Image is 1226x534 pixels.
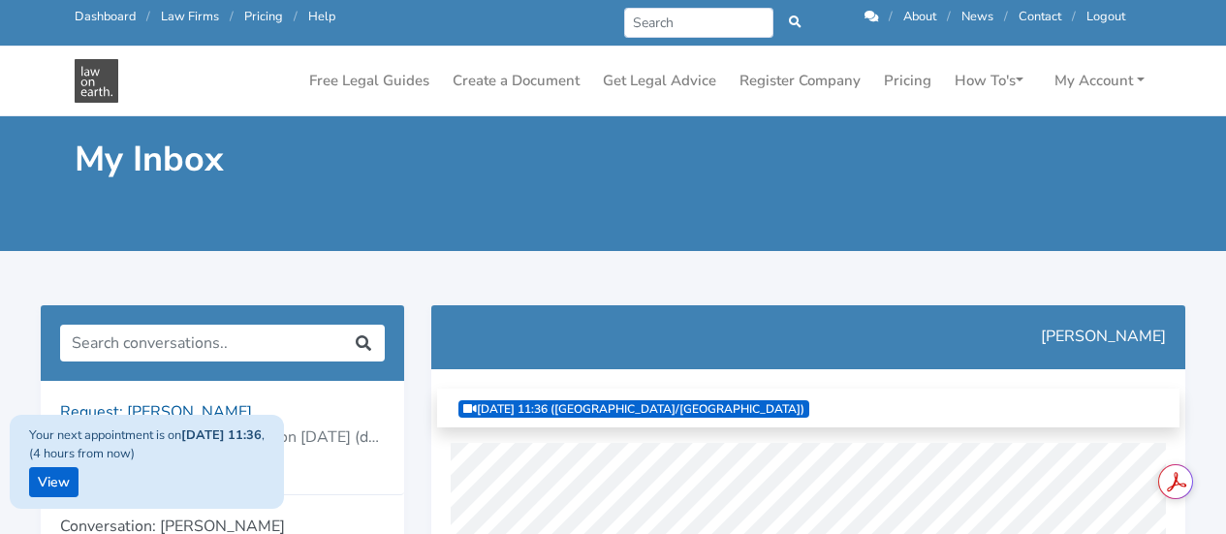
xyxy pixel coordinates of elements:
[181,426,262,444] strong: [DATE] 11:36
[75,59,118,103] img: Law On Earth
[161,8,219,25] a: Law Firms
[876,62,939,100] a: Pricing
[1072,8,1076,25] span: /
[903,8,936,25] a: About
[244,8,283,25] a: Pricing
[451,325,1166,350] p: [PERSON_NAME]
[146,8,150,25] span: /
[10,415,284,509] div: Your next appointment is on , (4 hours from now)
[301,62,437,100] a: Free Legal Guides
[624,8,774,38] input: Search
[60,400,385,425] p: Request: [PERSON_NAME]
[308,8,335,25] a: Help
[75,138,600,181] h1: My Inbox
[294,8,298,25] span: /
[60,325,343,361] input: Search conversations..
[947,8,951,25] span: /
[1047,62,1152,100] a: My Account
[230,8,234,25] span: /
[947,62,1031,100] a: How To's
[29,467,79,497] a: View
[889,8,893,25] span: /
[41,381,404,495] a: Request: [PERSON_NAME] [PERSON_NAME] final hearing on [DATE] (due to family violence), my ex has ...
[445,62,587,100] a: Create a Document
[75,8,136,25] a: Dashboard
[1019,8,1061,25] a: Contact
[458,400,809,418] a: [DATE] 11:36 ([GEOGRAPHIC_DATA]/[GEOGRAPHIC_DATA])
[961,8,993,25] a: News
[732,62,868,100] a: Register Company
[1086,8,1125,25] a: Logout
[1004,8,1008,25] span: /
[595,62,724,100] a: Get Legal Advice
